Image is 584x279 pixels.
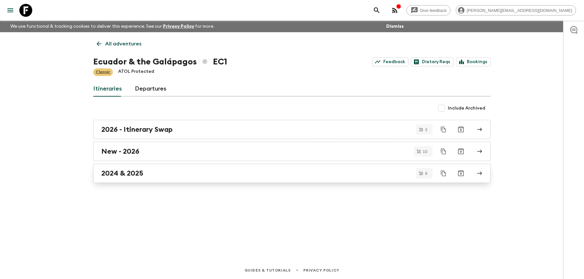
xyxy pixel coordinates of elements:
div: [PERSON_NAME][EMAIL_ADDRESS][DOMAIN_NAME] [456,5,576,15]
a: All adventures [93,37,145,50]
h1: Ecuador & the Galápagos EC1 [93,55,227,68]
p: Classic [96,69,110,75]
a: Guides & Tutorials [245,267,291,274]
a: 2024 & 2025 [93,164,491,183]
p: We use functional & tracking cookies to deliver this experience. See our for more. [8,21,217,32]
button: Duplicate [438,146,449,157]
h2: New - 2026 [101,147,139,156]
a: Feedback [372,57,408,66]
button: Duplicate [438,168,449,179]
button: Dismiss [385,22,405,31]
span: 10 [419,149,431,154]
a: Give feedback [407,5,451,15]
button: Archive [455,145,468,158]
span: [PERSON_NAME][EMAIL_ADDRESS][DOMAIN_NAME] [463,8,576,13]
span: 3 [421,128,431,132]
span: 9 [421,171,431,176]
h2: 2026 - Itinerary Swap [101,125,173,134]
button: menu [4,4,17,17]
a: Privacy Policy [304,267,339,274]
button: Archive [455,123,468,136]
a: Privacy Policy [163,24,194,29]
a: 2026 - Itinerary Swap [93,120,491,139]
a: Itineraries [93,81,122,97]
span: Include Archived [448,105,486,111]
a: Dietary Reqs [411,57,454,66]
p: All adventures [105,40,141,48]
button: search adventures [370,4,383,17]
span: Give feedback [417,8,450,13]
a: New - 2026 [93,142,491,161]
h2: 2024 & 2025 [101,169,143,178]
a: Departures [135,81,166,97]
button: Archive [455,167,468,180]
a: Bookings [456,57,491,66]
button: Duplicate [438,124,449,135]
p: ATOL Protected [118,68,154,76]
